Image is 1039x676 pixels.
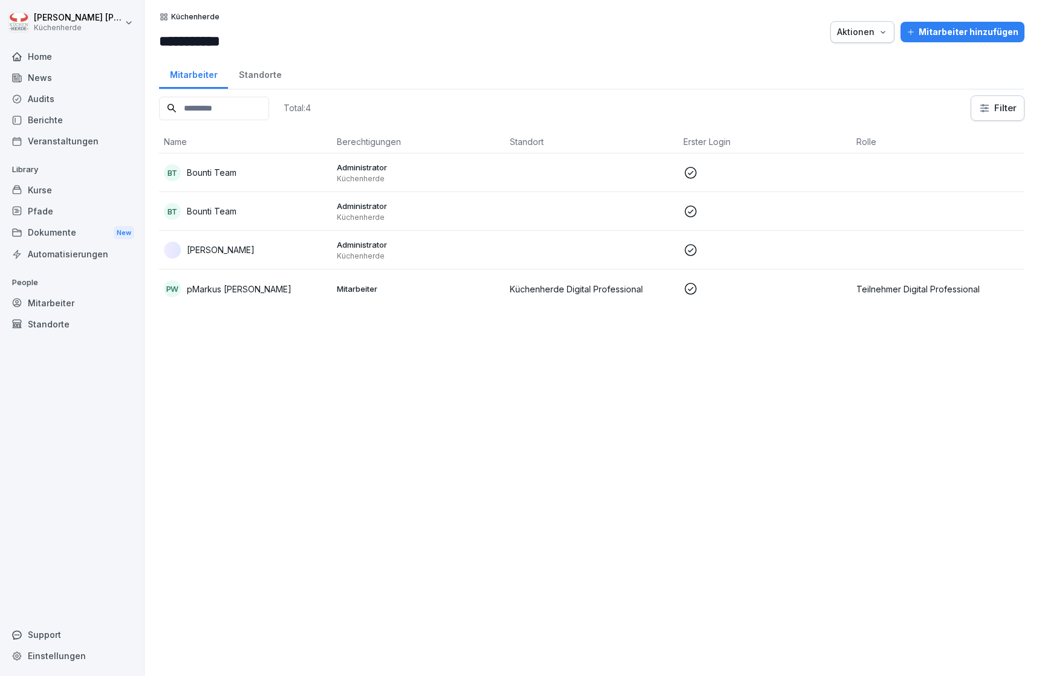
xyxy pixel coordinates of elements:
a: Berichte [6,109,138,130]
th: Standort [505,130,678,153]
a: DokumenteNew [6,222,138,244]
a: Mitarbeiter [159,58,228,89]
a: Pfade [6,201,138,222]
p: [PERSON_NAME] [187,243,255,256]
button: Mitarbeiter hinzufügen [901,22,1024,42]
a: Veranstaltungen [6,130,138,152]
div: Support [6,624,138,645]
a: Mitarbeiter [6,292,138,314]
p: Administrator [337,201,500,211]
p: Mitarbeiter [337,283,500,294]
p: Bounti Team [187,166,236,179]
div: Filter [979,102,1017,114]
p: Library [6,160,138,179]
button: Aktionen [830,21,894,43]
p: People [6,273,138,292]
a: Standorte [228,58,292,89]
div: Dokumente [6,222,138,244]
a: Einstellungen [6,645,138,666]
p: Bounti Team [187,205,236,217]
p: [PERSON_NAME] [PERSON_NAME] [34,13,122,23]
th: Name [159,130,332,153]
div: Aktionen [837,25,888,39]
p: Küchenherde [337,251,500,261]
p: Küchenherde [337,174,500,184]
p: Total: 4 [284,102,311,114]
div: pW [164,280,181,297]
div: BT [164,203,181,220]
a: Home [6,46,138,67]
button: Filter [971,96,1024,120]
div: Mitarbeiter hinzufügen [907,25,1018,39]
p: Küchenherde [337,213,500,222]
p: Administrator [337,162,500,173]
th: Rolle [852,130,1024,153]
a: Kurse [6,179,138,201]
a: News [6,67,138,88]
p: Küchenherde [171,13,220,21]
div: BT [164,164,181,181]
a: Standorte [6,314,138,335]
a: Automatisierungen [6,243,138,265]
p: pMarkus [PERSON_NAME] [187,283,292,295]
p: Küchenherde [34,24,122,32]
p: Küchenherde Digital Professional [510,283,673,295]
th: Erster Login [679,130,852,153]
p: Administrator [337,239,500,250]
th: Berechtigungen [332,130,505,153]
a: Audits [6,88,138,109]
div: New [114,226,134,240]
p: Teilnehmer Digital Professional [856,283,1020,295]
